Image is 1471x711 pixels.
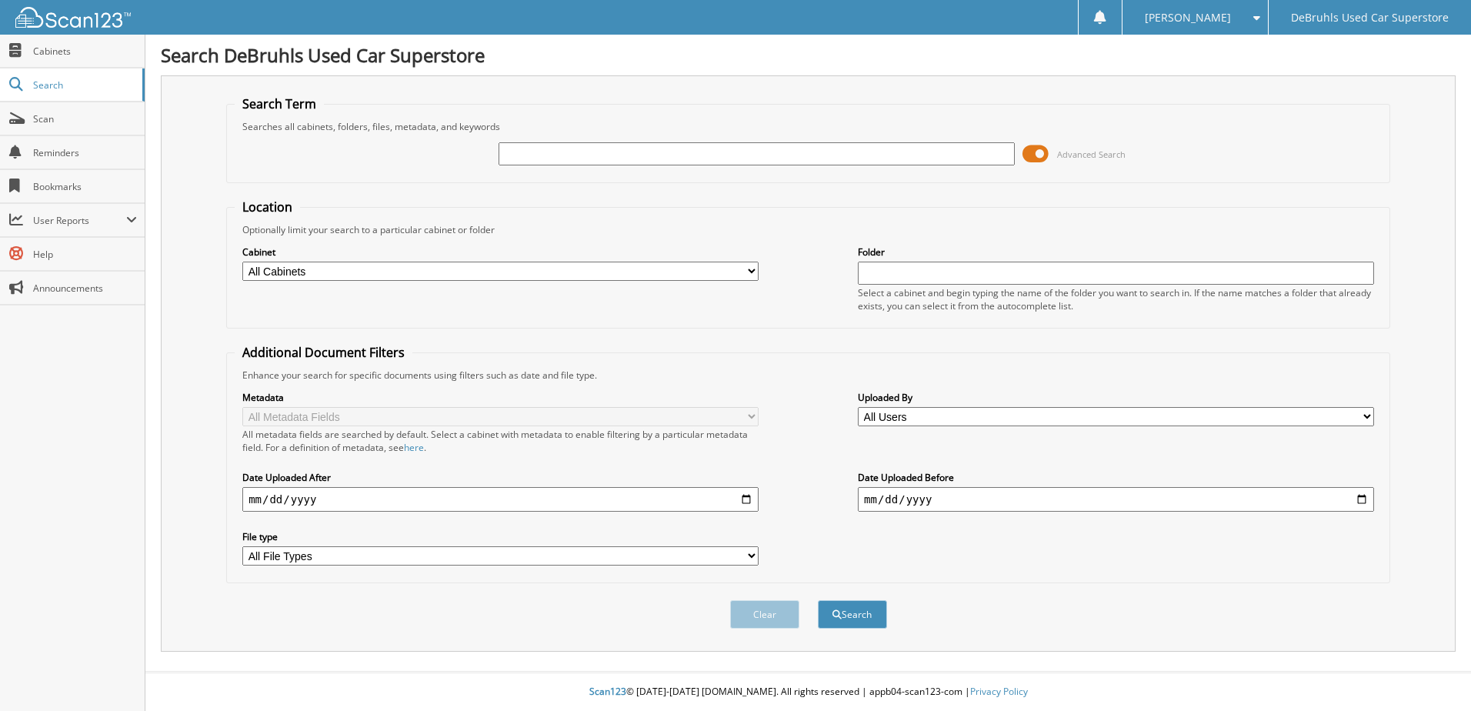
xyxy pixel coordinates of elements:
[858,471,1374,484] label: Date Uploaded Before
[1291,13,1449,22] span: DeBruhls Used Car Superstore
[235,344,412,361] legend: Additional Document Filters
[242,391,759,404] label: Metadata
[235,223,1382,236] div: Optionally limit your search to a particular cabinet or folder
[858,487,1374,512] input: end
[235,95,324,112] legend: Search Term
[33,180,137,193] span: Bookmarks
[818,600,887,629] button: Search
[33,146,137,159] span: Reminders
[730,600,799,629] button: Clear
[145,673,1471,711] div: © [DATE]-[DATE] [DOMAIN_NAME]. All rights reserved | appb04-scan123-com |
[242,471,759,484] label: Date Uploaded After
[33,78,135,92] span: Search
[15,7,131,28] img: scan123-logo-white.svg
[33,45,137,58] span: Cabinets
[235,199,300,215] legend: Location
[242,487,759,512] input: start
[970,685,1028,698] a: Privacy Policy
[242,245,759,259] label: Cabinet
[161,42,1456,68] h1: Search DeBruhls Used Car Superstore
[33,248,137,261] span: Help
[242,530,759,543] label: File type
[858,391,1374,404] label: Uploaded By
[242,428,759,454] div: All metadata fields are searched by default. Select a cabinet with metadata to enable filtering b...
[1057,149,1126,160] span: Advanced Search
[858,245,1374,259] label: Folder
[858,286,1374,312] div: Select a cabinet and begin typing the name of the folder you want to search in. If the name match...
[33,282,137,295] span: Announcements
[33,112,137,125] span: Scan
[235,369,1382,382] div: Enhance your search for specific documents using filters such as date and file type.
[589,685,626,698] span: Scan123
[404,441,424,454] a: here
[33,214,126,227] span: User Reports
[235,120,1382,133] div: Searches all cabinets, folders, files, metadata, and keywords
[1145,13,1231,22] span: [PERSON_NAME]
